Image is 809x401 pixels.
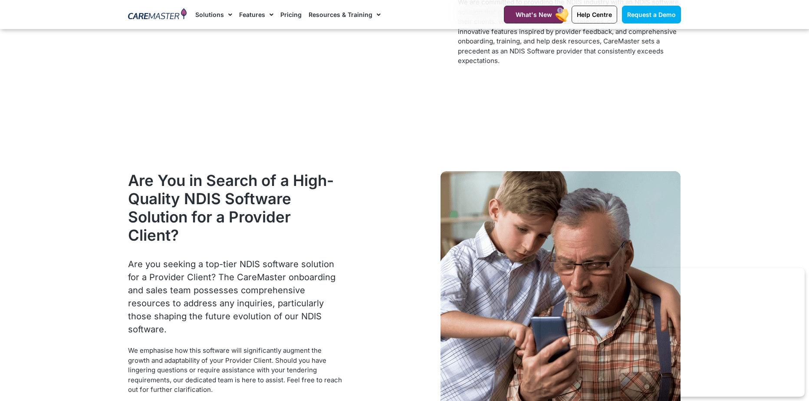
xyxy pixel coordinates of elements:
h2: Are You in Search of a High-Quality NDIS Software Solution for a Provider Client? [128,171,344,244]
a: Help Centre [572,6,617,23]
span: Request a Demo [627,11,676,18]
span: What's New [516,11,552,18]
iframe: Popup CTA [541,268,805,397]
img: CareMaster Logo [128,8,187,21]
a: What's New [504,6,564,23]
span: Help Centre [577,11,612,18]
div: Are you seeking a top-tier NDIS software solution for a Provider Client? The CareMaster onboardin... [128,258,344,336]
span: We emphasise how this software will significantly augment the growth and adaptability of your Pro... [128,346,342,394]
a: Request a Demo [622,6,681,23]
